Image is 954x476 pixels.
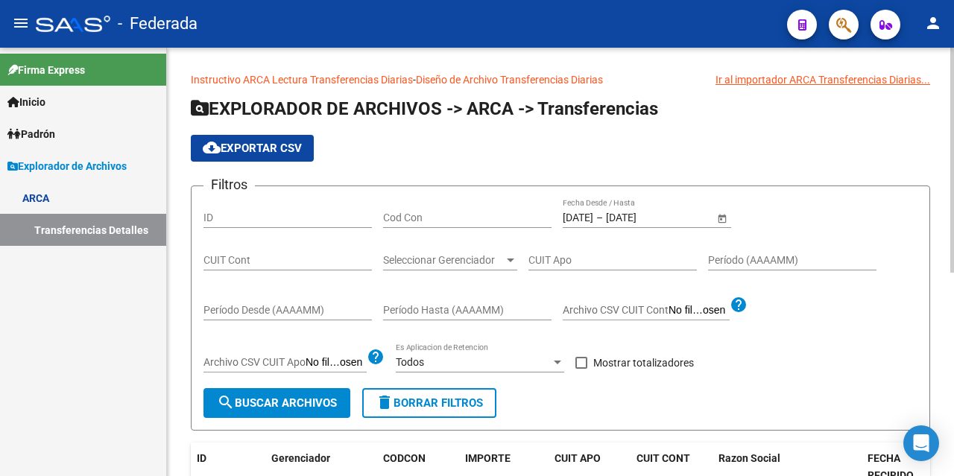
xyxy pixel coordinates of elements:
h3: Filtros [203,174,255,195]
input: Fecha fin [606,212,679,224]
a: Instructivo ARCA Lectura Transferencias Diarias [191,74,413,86]
a: Diseño de Archivo Transferencias Diarias [416,74,603,86]
span: Firma Express [7,62,85,78]
span: - Federada [118,7,198,40]
span: Mostrar totalizadores [593,354,694,372]
span: Razon Social [718,452,780,464]
span: Gerenciador [271,452,330,464]
p: - [191,72,930,88]
span: Archivo CSV CUIT Cont [563,304,669,316]
button: Exportar CSV [191,135,314,162]
button: Borrar Filtros [362,388,496,418]
input: Fecha inicio [563,212,593,224]
span: Explorador de Archivos [7,158,127,174]
div: Ir al importador ARCA Transferencias Diarias... [715,72,930,88]
span: – [596,212,603,224]
mat-icon: help [730,296,748,314]
span: CODCON [383,452,426,464]
span: Exportar CSV [203,142,302,155]
span: CUIT CONT [636,452,690,464]
input: Archivo CSV CUIT Apo [306,356,367,369]
button: Open calendar [714,210,730,226]
span: IMPORTE [465,452,511,464]
span: EXPLORADOR DE ARCHIVOS -> ARCA -> Transferencias [191,98,658,119]
input: Archivo CSV CUIT Cont [669,304,730,317]
span: Seleccionar Gerenciador [383,254,504,267]
mat-icon: person [924,14,942,32]
span: CUIT APO [555,452,601,464]
mat-icon: cloud_download [203,139,221,156]
span: Todos [396,356,424,368]
mat-icon: menu [12,14,30,32]
span: Inicio [7,94,45,110]
button: Buscar Archivos [203,388,350,418]
mat-icon: help [367,348,385,366]
span: Padrón [7,126,55,142]
mat-icon: search [217,393,235,411]
mat-icon: delete [376,393,394,411]
span: Buscar Archivos [217,396,337,410]
span: Archivo CSV CUIT Apo [203,356,306,368]
div: Open Intercom Messenger [903,425,939,461]
span: ID [197,452,206,464]
span: Borrar Filtros [376,396,483,410]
